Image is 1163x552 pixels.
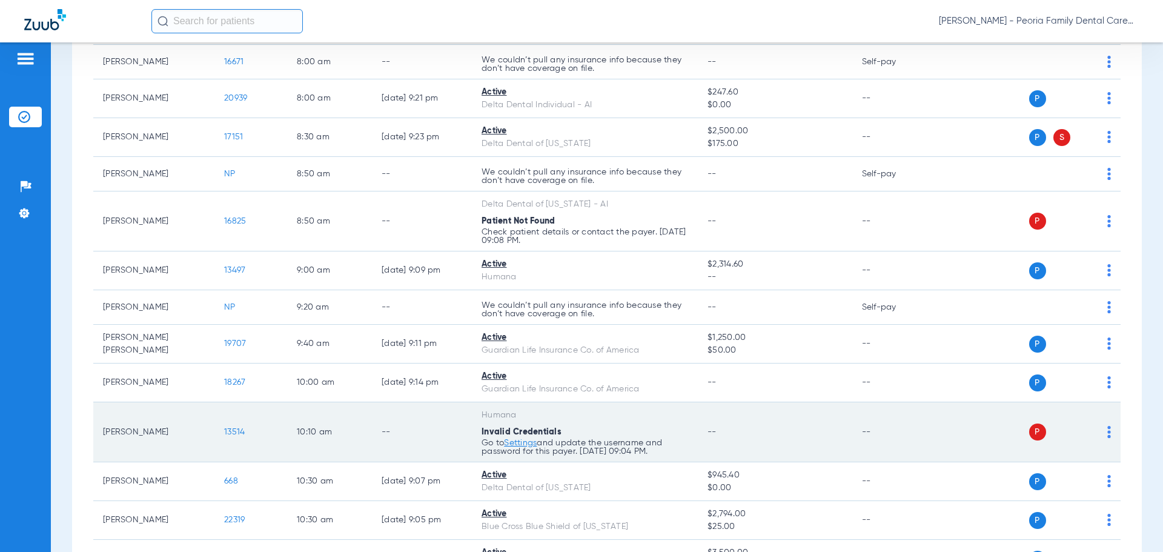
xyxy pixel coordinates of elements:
[372,79,472,118] td: [DATE] 9:21 PM
[287,251,372,290] td: 9:00 AM
[1107,131,1111,143] img: group-dot-blue.svg
[707,428,717,436] span: --
[1107,168,1111,180] img: group-dot-blue.svg
[482,439,688,456] p: Go to and update the username and password for this payer. [DATE] 09:04 PM.
[93,364,214,402] td: [PERSON_NAME]
[482,370,688,383] div: Active
[287,118,372,157] td: 8:30 AM
[1029,512,1046,529] span: P
[707,138,842,150] span: $175.00
[224,428,245,436] span: 13514
[707,469,842,482] span: $945.40
[707,58,717,66] span: --
[482,520,688,533] div: Blue Cross Blue Shield of [US_STATE]
[287,79,372,118] td: 8:00 AM
[707,125,842,138] span: $2,500.00
[287,157,372,191] td: 8:50 AM
[1029,374,1046,391] span: P
[707,508,842,520] span: $2,794.00
[482,217,555,225] span: Patient Not Found
[482,301,688,318] p: We couldn’t pull any insurance info because they don’t have coverage on file.
[372,325,472,364] td: [DATE] 9:11 PM
[707,303,717,311] span: --
[852,402,934,462] td: --
[1029,90,1046,107] span: P
[1029,336,1046,353] span: P
[287,325,372,364] td: 9:40 AM
[707,482,842,494] span: $0.00
[852,79,934,118] td: --
[372,290,472,325] td: --
[372,191,472,251] td: --
[482,409,688,422] div: Humana
[372,251,472,290] td: [DATE] 9:09 PM
[482,99,688,111] div: Delta Dental Individual - AI
[1107,301,1111,313] img: group-dot-blue.svg
[1107,264,1111,276] img: group-dot-blue.svg
[1053,129,1070,146] span: S
[224,58,244,66] span: 16671
[852,501,934,540] td: --
[151,9,303,33] input: Search for patients
[287,402,372,462] td: 10:10 AM
[224,516,245,524] span: 22319
[372,501,472,540] td: [DATE] 9:05 PM
[852,191,934,251] td: --
[224,477,238,485] span: 668
[93,45,214,79] td: [PERSON_NAME]
[482,383,688,396] div: Guardian Life Insurance Co. of America
[93,157,214,191] td: [PERSON_NAME]
[372,402,472,462] td: --
[482,344,688,357] div: Guardian Life Insurance Co. of America
[482,86,688,99] div: Active
[372,157,472,191] td: --
[224,303,236,311] span: NP
[224,266,245,274] span: 13497
[287,290,372,325] td: 9:20 AM
[482,271,688,284] div: Humana
[482,198,688,211] div: Delta Dental of [US_STATE] - AI
[707,86,842,99] span: $247.60
[16,52,35,66] img: hamburger-icon
[372,118,472,157] td: [DATE] 9:23 PM
[287,191,372,251] td: 8:50 AM
[1107,514,1111,526] img: group-dot-blue.svg
[224,170,236,178] span: NP
[852,325,934,364] td: --
[1029,424,1046,441] span: P
[287,462,372,501] td: 10:30 AM
[852,364,934,402] td: --
[93,501,214,540] td: [PERSON_NAME]
[224,133,243,141] span: 17151
[287,364,372,402] td: 10:00 AM
[1029,129,1046,146] span: P
[852,118,934,157] td: --
[852,290,934,325] td: Self-pay
[24,9,66,30] img: Zuub Logo
[372,364,472,402] td: [DATE] 9:14 PM
[1107,56,1111,68] img: group-dot-blue.svg
[1107,376,1111,388] img: group-dot-blue.svg
[707,99,842,111] span: $0.00
[93,79,214,118] td: [PERSON_NAME]
[482,482,688,494] div: Delta Dental of [US_STATE]
[93,191,214,251] td: [PERSON_NAME]
[93,325,214,364] td: [PERSON_NAME] [PERSON_NAME]
[93,290,214,325] td: [PERSON_NAME]
[852,251,934,290] td: --
[93,251,214,290] td: [PERSON_NAME]
[1029,213,1046,230] span: P
[482,228,688,245] p: Check patient details or contact the payer. [DATE] 09:08 PM.
[707,344,842,357] span: $50.00
[224,339,246,348] span: 19707
[707,258,842,271] span: $2,314.60
[482,168,688,185] p: We couldn’t pull any insurance info because they don’t have coverage on file.
[1029,473,1046,490] span: P
[707,378,717,387] span: --
[504,439,537,447] a: Settings
[1107,426,1111,438] img: group-dot-blue.svg
[224,94,247,102] span: 20939
[482,258,688,271] div: Active
[1107,475,1111,487] img: group-dot-blue.svg
[224,217,246,225] span: 16825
